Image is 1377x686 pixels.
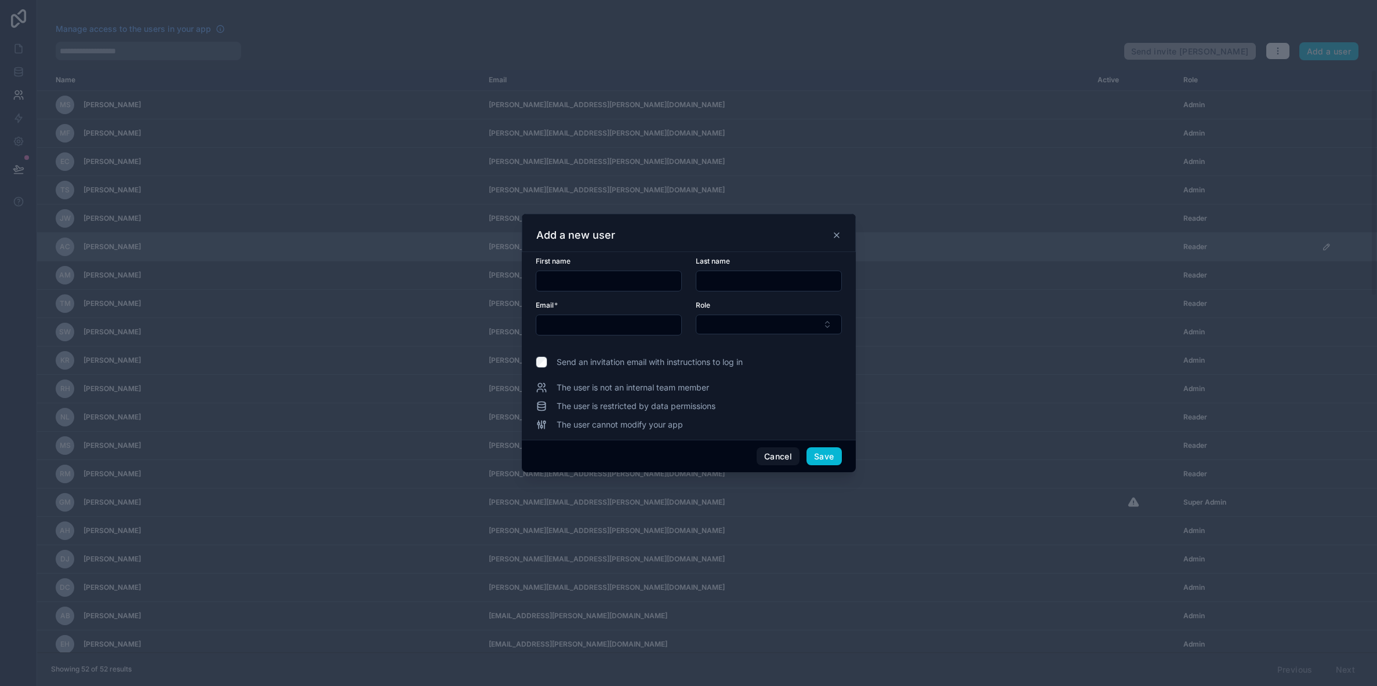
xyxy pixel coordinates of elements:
[536,356,547,368] input: Send an invitation email with instructions to log in
[557,400,715,412] span: The user is restricted by data permissions
[757,447,800,466] button: Cancel
[536,301,554,309] span: Email
[557,419,683,430] span: The user cannot modify your app
[557,356,743,368] span: Send an invitation email with instructions to log in
[557,382,709,393] span: The user is not an internal team member
[696,257,730,265] span: Last name
[696,315,842,334] button: Select Button
[696,301,710,309] span: Role
[536,228,615,242] h3: Add a new user
[806,447,841,466] button: Save
[536,257,571,265] span: First name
